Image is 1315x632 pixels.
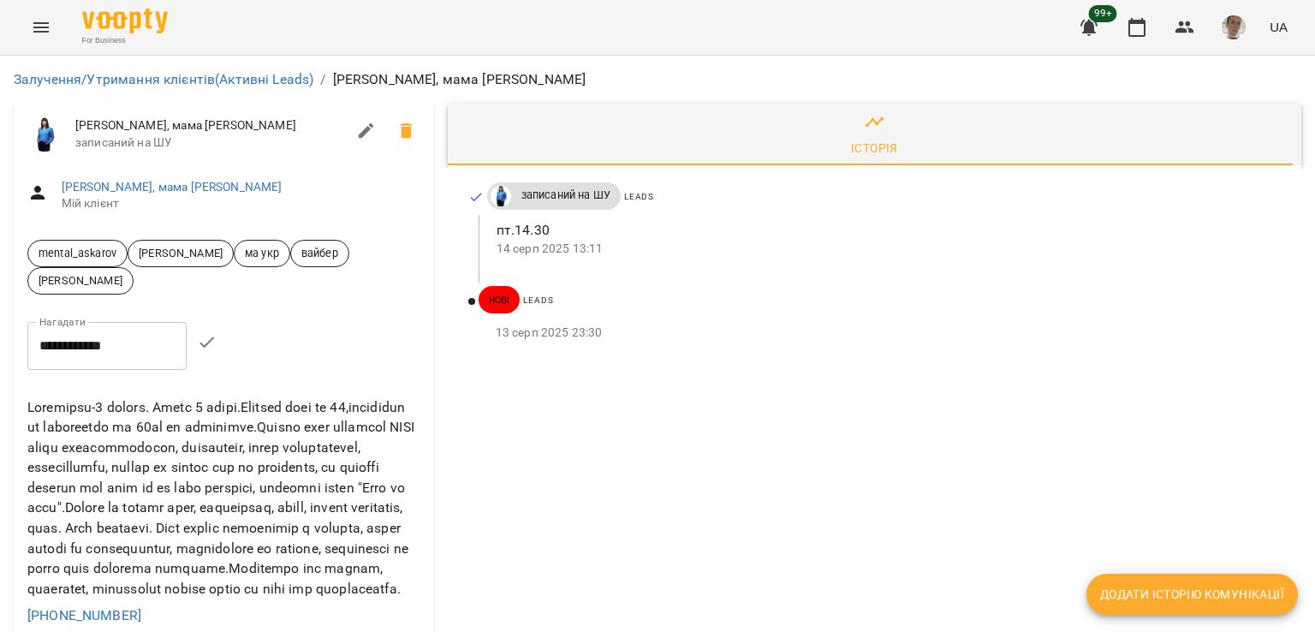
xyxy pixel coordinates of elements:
a: [PERSON_NAME], мама [PERSON_NAME] [62,180,283,194]
span: вайбер [291,245,348,261]
span: 99+ [1089,5,1117,22]
span: [PERSON_NAME] [28,272,133,289]
span: [PERSON_NAME] [128,245,233,261]
span: Мій клієнт [62,195,420,212]
span: Додати історію комунікації [1100,584,1284,605]
img: 4dd45a387af7859874edf35ff59cadb1.jpg [1222,15,1246,39]
p: пт.14.30 [497,220,1274,241]
p: 14 серп 2025 13:11 [497,241,1274,258]
nav: breadcrumb [14,69,1301,90]
p: [PERSON_NAME], мама [PERSON_NAME] [333,69,586,90]
p: 13 серп 2025 23:30 [496,325,1274,342]
button: Додати історію комунікації [1086,574,1298,615]
span: ма укр [235,245,289,261]
span: Leads [523,295,553,305]
span: mental_askarov [28,245,127,261]
img: Voopty Logo [82,9,168,33]
span: UA [1270,18,1288,36]
button: UA [1263,11,1294,43]
img: Дащенко Аня [27,117,62,152]
span: записаний на ШУ [75,134,346,152]
span: записаний на ШУ [511,188,621,203]
a: Залучення/Утримання клієнтів(Активні Leads) [14,71,313,87]
span: нові [479,292,521,307]
span: For Business [82,35,168,46]
li: / [320,69,325,90]
a: [PHONE_NUMBER] [27,607,141,623]
img: Дащенко Аня [491,186,511,206]
span: [PERSON_NAME], мама [PERSON_NAME] [75,117,346,134]
div: Loremipsu-3 dolors. Ametc 5 adipi.Elitsed doei te 44,incididun ut laboreetdo ma 60al en adminimve... [24,394,424,603]
a: Дащенко Аня [487,186,511,206]
button: Menu [21,7,62,48]
div: Історія [851,138,898,158]
span: Leads [624,192,654,201]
